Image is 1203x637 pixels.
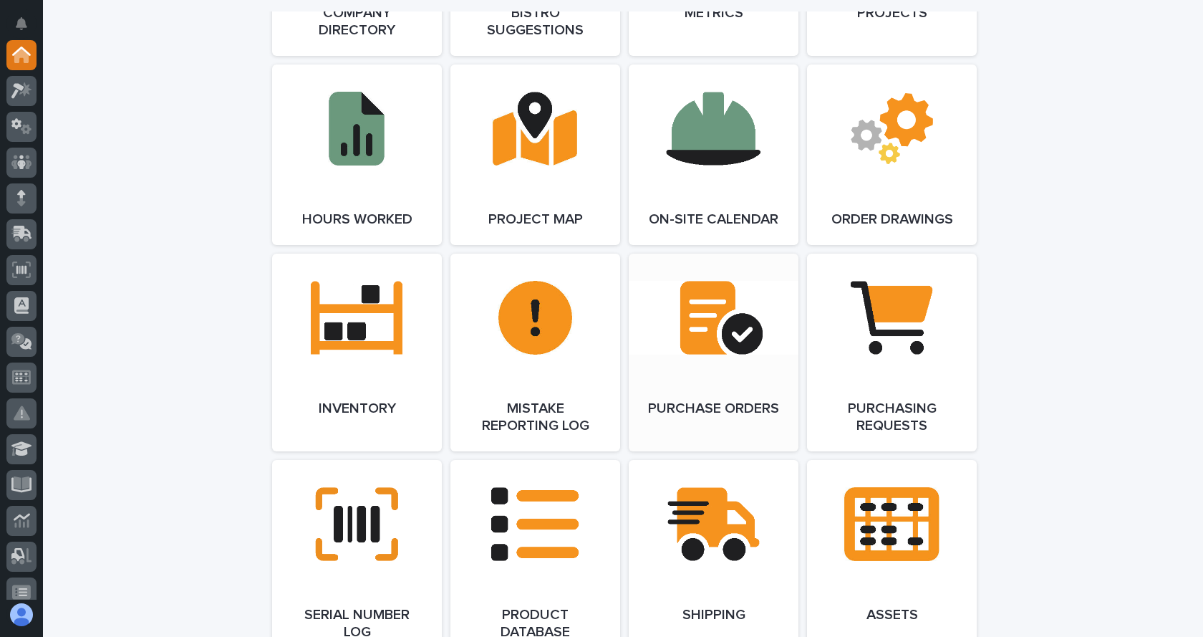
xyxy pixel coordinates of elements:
a: On-Site Calendar [629,64,798,245]
a: Order Drawings [807,64,977,245]
div: Notifications [18,17,37,40]
a: Hours Worked [272,64,442,245]
a: Purchase Orders [629,254,798,451]
button: users-avatar [6,600,37,630]
a: Purchasing Requests [807,254,977,451]
a: Project Map [450,64,620,245]
button: Notifications [6,9,37,39]
a: Inventory [272,254,442,451]
a: Mistake Reporting Log [450,254,620,451]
